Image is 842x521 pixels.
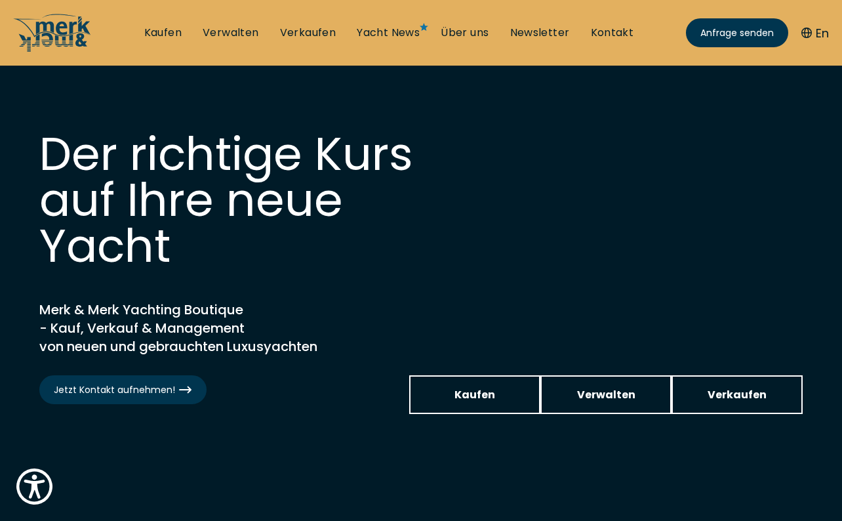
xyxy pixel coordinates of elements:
[280,26,336,40] a: Verkaufen
[39,131,433,269] h1: Der richtige Kurs auf Ihre neue Yacht
[144,26,182,40] a: Kaufen
[39,375,207,404] a: Jetzt Kontakt aufnehmen!
[357,26,420,40] a: Yacht News
[686,18,788,47] a: Anfrage senden
[13,465,56,508] button: Show Accessibility Preferences
[700,26,774,40] span: Anfrage senden
[577,386,635,403] span: Verwalten
[54,383,192,397] span: Jetzt Kontakt aufnehmen!
[801,24,829,42] button: En
[409,375,540,414] a: Kaufen
[591,26,634,40] a: Kontakt
[454,386,495,403] span: Kaufen
[441,26,489,40] a: Über uns
[540,375,672,414] a: Verwalten
[203,26,259,40] a: Verwalten
[39,301,367,356] h2: Merk & Merk Yachting Boutique - Kauf, Verkauf & Management von neuen und gebrauchten Luxusyachten
[672,375,803,414] a: Verkaufen
[510,26,570,40] a: Newsletter
[708,386,767,403] span: Verkaufen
